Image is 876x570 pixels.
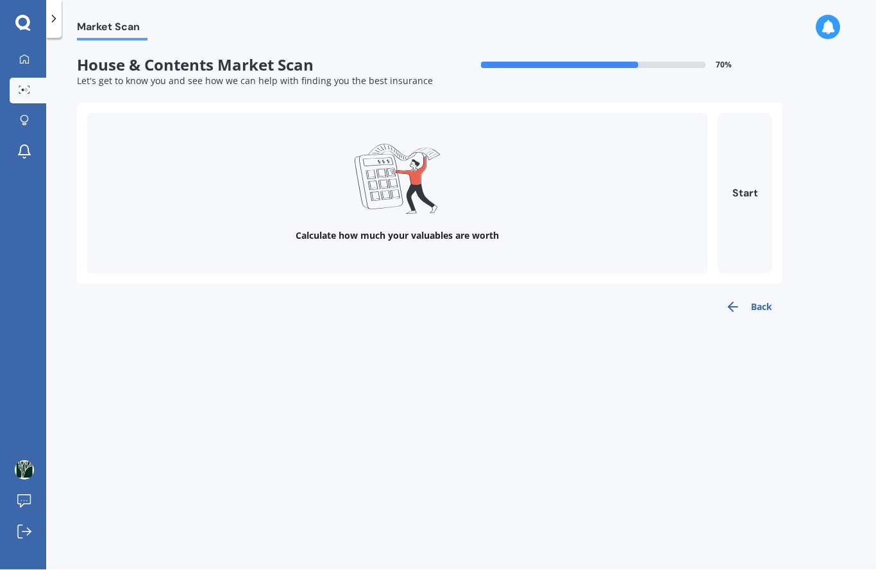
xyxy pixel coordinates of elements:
[716,61,732,70] span: 70 %
[715,295,782,320] button: Back
[718,114,772,274] button: Start
[77,56,430,75] span: House & Contents Market Scan
[77,75,433,87] span: Let's get to know you and see how we can help with finding you the best insurance
[77,21,147,39] span: Market Scan
[15,461,34,480] img: ACg8ocLDof2PXlq3mQO5RtIob66o8hcaJfYgRgdacMgR3xoBsiDu4ynztg=s96-c
[296,230,499,243] div: Calculate how much your valuables are worth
